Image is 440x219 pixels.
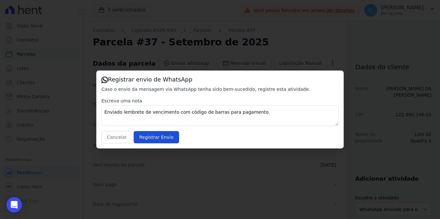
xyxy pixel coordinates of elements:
input: Registrar Envio [134,131,179,143]
textarea: Enviado lembrete de vencimento com código de barras para pagamento. [101,105,339,126]
button: Cancelar [101,131,132,143]
p: Caso o envio da mensagem via WhatsApp tenha sido bem-sucedido, registre esta atividade. [101,86,339,92]
div: Open Intercom Messenger [6,197,22,213]
h3: Registrar envio de WhatsApp [101,76,339,83]
label: Escreva uma nota [101,98,339,104]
